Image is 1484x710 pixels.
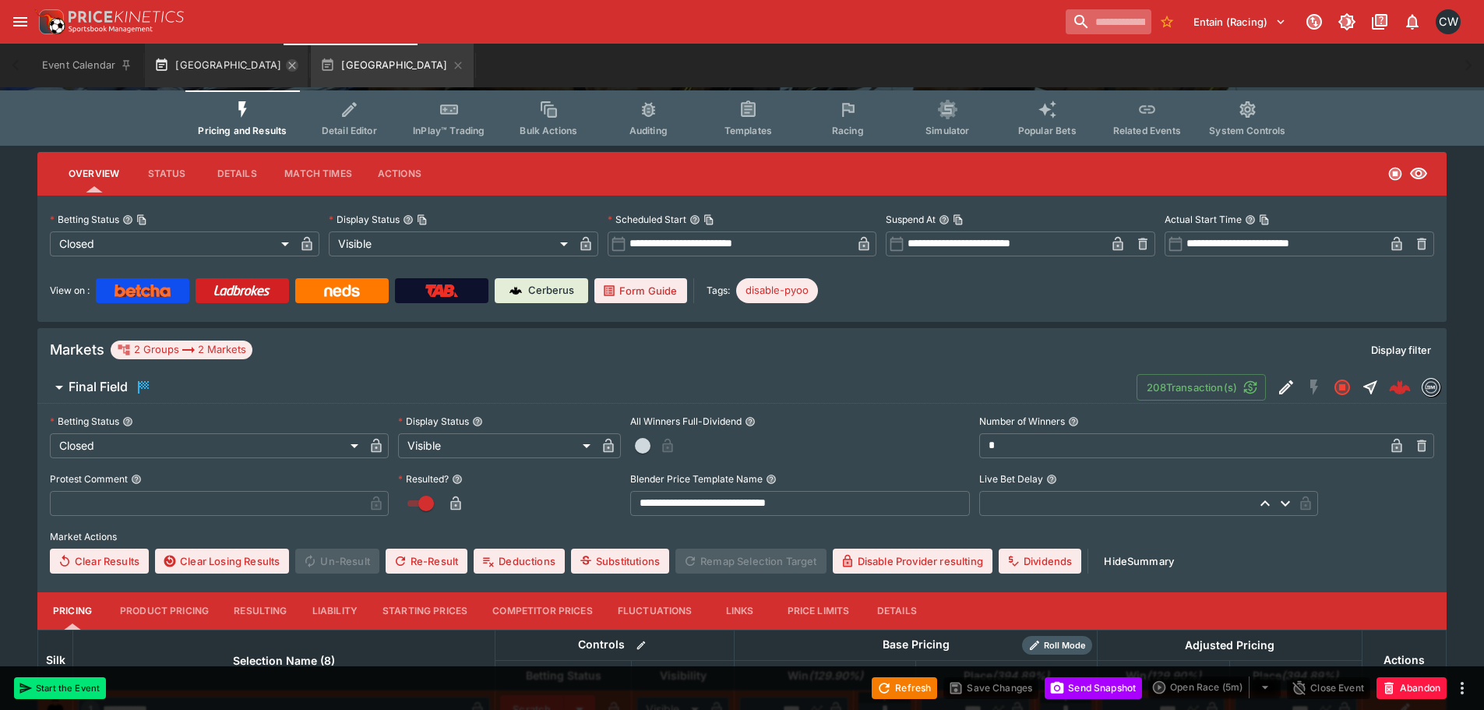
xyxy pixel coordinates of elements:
[221,592,299,630] button: Resulting
[876,635,956,655] div: Base Pricing
[413,125,485,136] span: InPlay™ Trading
[155,549,289,574] button: Clear Losing Results
[1389,376,1411,398] img: logo-cerberus--red.svg
[953,214,964,225] button: Copy To Clipboard
[1422,379,1440,396] img: betmakers
[122,416,133,427] button: Betting Status
[472,416,483,427] button: Display Status
[495,278,588,303] a: Cerberus
[403,214,414,225] button: Display StatusCopy To Clipboard
[117,341,246,359] div: 2 Groups 2 Markets
[38,630,73,690] th: Silk
[1165,213,1242,226] p: Actual Start Time
[631,635,651,655] button: Bulk edit
[1259,214,1270,225] button: Copy To Clipboard
[1066,9,1151,34] input: search
[1022,636,1092,655] div: Show/hide Price Roll mode configuration.
[1300,373,1328,401] button: SGM Disabled
[1046,474,1057,485] button: Live Bet Delay
[705,592,775,630] button: Links
[707,278,730,303] label: Tags:
[703,214,714,225] button: Copy To Clipboard
[398,415,469,428] p: Display Status
[495,630,735,660] th: Controls
[939,214,950,225] button: Suspend AtCopy To Clipboard
[108,592,221,630] button: Product Pricing
[736,283,818,298] span: disable-pyoo
[1045,677,1142,699] button: Send Snapshot
[50,525,1434,549] label: Market Actions
[324,284,359,297] img: Neds
[1097,630,1362,660] th: Adjusted Pricing
[50,278,90,303] label: View on :
[398,472,449,486] p: Resulted?
[425,284,458,297] img: TabNZ
[37,372,1137,403] button: Final Field
[528,283,574,298] p: Cerberus
[69,11,184,23] img: PriceKinetics
[630,472,763,486] p: Blender Price Template Name
[474,549,565,574] button: Deductions
[322,125,377,136] span: Detail Editor
[1148,676,1281,698] div: split button
[202,155,272,193] button: Details
[1038,639,1092,652] span: Roll Mode
[1137,374,1266,401] button: 208Transaction(s)
[1398,8,1426,36] button: Notifications
[370,592,480,630] button: Starting Prices
[594,278,687,303] a: Form Guide
[1436,9,1461,34] div: Clint Wallis
[69,26,153,33] img: Sportsbook Management
[608,213,686,226] p: Scheduled Start
[480,592,605,630] button: Competitor Prices
[766,474,777,485] button: Blender Price Template Name
[37,592,108,630] button: Pricing
[1376,679,1447,694] span: Mark an event as closed and abandoned.
[398,433,596,458] div: Visible
[452,474,463,485] button: Resulted?
[1209,125,1285,136] span: System Controls
[1333,8,1361,36] button: Toggle light/dark mode
[122,214,133,225] button: Betting StatusCopy To Clipboard
[1094,549,1183,574] button: HideSummary
[1356,373,1384,401] button: Straight
[1362,337,1440,362] button: Display filter
[131,474,142,485] button: Protest Comment
[1422,378,1440,397] div: betmakers
[115,284,171,297] img: Betcha
[724,125,772,136] span: Templates
[1362,630,1446,690] th: Actions
[329,231,573,256] div: Visible
[56,155,132,193] button: Overview
[509,284,522,297] img: Cerberus
[925,125,969,136] span: Simulator
[33,44,142,87] button: Event Calendar
[979,472,1043,486] p: Live Bet Delay
[216,652,352,670] span: Selection Name (8)
[69,379,128,395] h6: Final Field
[1431,5,1465,39] button: Clint Wallis
[1272,373,1300,401] button: Edit Detail
[386,549,467,574] button: Re-Result
[775,592,862,630] button: Price Limits
[300,592,370,630] button: Liability
[1366,8,1394,36] button: Documentation
[50,341,104,359] h5: Markets
[872,677,937,699] button: Refresh
[520,125,577,136] span: Bulk Actions
[1068,416,1079,427] button: Number of Winners
[1300,8,1328,36] button: Connected to PK
[832,125,864,136] span: Racing
[295,549,379,574] span: Un-Result
[136,214,147,225] button: Copy To Clipboard
[1245,214,1256,225] button: Actual Start TimeCopy To Clipboard
[50,433,364,458] div: Closed
[50,213,119,226] p: Betting Status
[1384,372,1415,403] a: c1d80ade-5792-4050-8ab9-739a8350437c
[50,472,128,486] p: Protest Comment
[1453,679,1472,698] button: more
[999,549,1081,574] button: Dividends
[311,44,474,87] button: [GEOGRAPHIC_DATA]
[14,677,106,699] button: Start the Event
